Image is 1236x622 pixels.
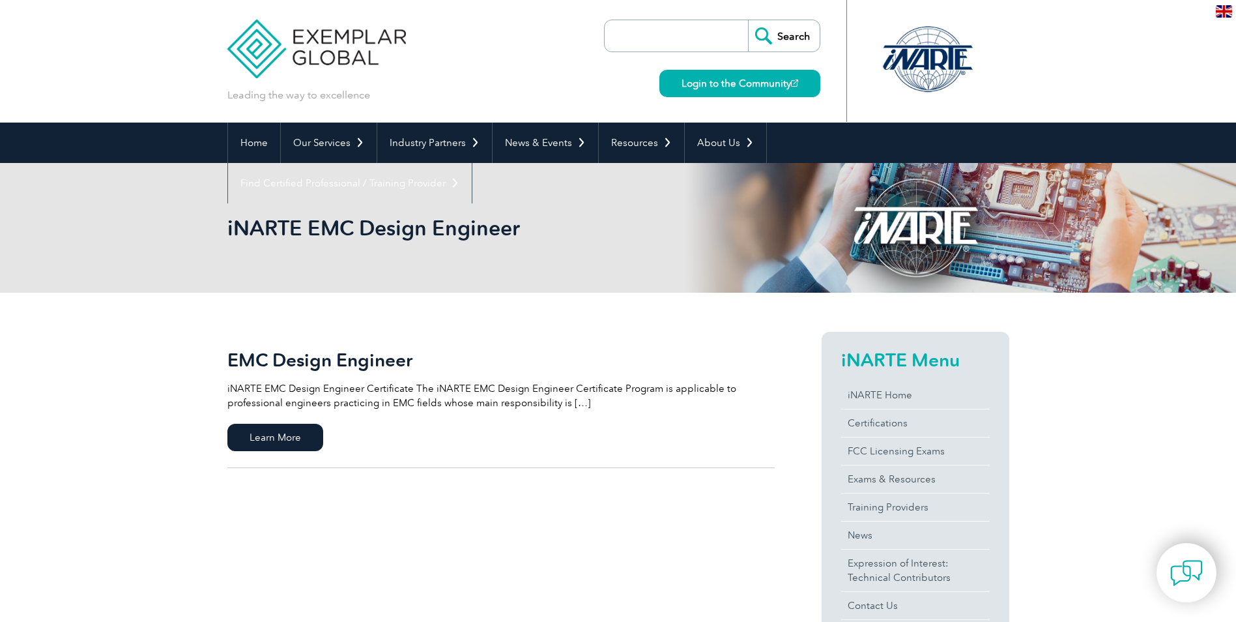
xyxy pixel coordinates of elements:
input: Search [748,20,820,52]
a: News [841,522,990,549]
p: iNARTE EMC Design Engineer Certificate The iNARTE EMC Design Engineer Certificate Program is appl... [227,381,775,410]
a: Login to the Community [659,70,820,97]
h2: iNARTE Menu [841,349,990,370]
a: News & Events [493,123,598,163]
a: About Us [685,123,766,163]
a: iNARTE Home [841,381,990,409]
span: Learn More [227,424,323,451]
img: contact-chat.png [1170,557,1203,589]
a: FCC Licensing Exams [841,437,990,465]
a: Our Services [281,123,377,163]
a: Training Providers [841,494,990,521]
a: EMC Design Engineer iNARTE EMC Design Engineer Certificate The iNARTE EMC Design Engineer Certifi... [227,332,775,468]
h1: iNARTE EMC Design Engineer [227,215,728,241]
img: en [1216,5,1232,18]
img: open_square.png [791,80,798,87]
a: Home [228,123,280,163]
a: Exams & Resources [841,466,990,493]
a: Certifications [841,409,990,437]
a: Contact Us [841,592,990,619]
a: Find Certified Professional / Training Provider [228,163,472,203]
p: Leading the way to excellence [227,88,370,102]
a: Expression of Interest:Technical Contributors [841,550,990,591]
a: Resources [599,123,684,163]
a: Industry Partners [377,123,492,163]
h2: EMC Design Engineer [227,349,775,370]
